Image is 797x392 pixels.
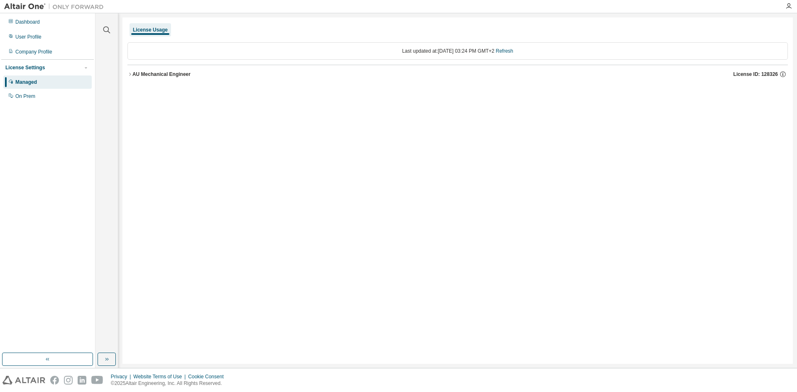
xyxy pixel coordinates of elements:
[15,49,52,55] div: Company Profile
[15,93,35,100] div: On Prem
[50,376,59,385] img: facebook.svg
[111,373,133,380] div: Privacy
[64,376,73,385] img: instagram.svg
[5,64,45,71] div: License Settings
[127,42,788,60] div: Last updated at: [DATE] 03:24 PM GMT+2
[111,380,229,387] p: © 2025 Altair Engineering, Inc. All Rights Reserved.
[496,48,513,54] a: Refresh
[133,27,168,33] div: License Usage
[733,71,778,78] span: License ID: 128326
[132,71,191,78] div: AU Mechanical Engineer
[91,376,103,385] img: youtube.svg
[15,79,37,85] div: Managed
[15,34,42,40] div: User Profile
[2,376,45,385] img: altair_logo.svg
[4,2,108,11] img: Altair One
[78,376,86,385] img: linkedin.svg
[127,65,788,83] button: AU Mechanical EngineerLicense ID: 128326
[188,373,228,380] div: Cookie Consent
[15,19,40,25] div: Dashboard
[133,373,188,380] div: Website Terms of Use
